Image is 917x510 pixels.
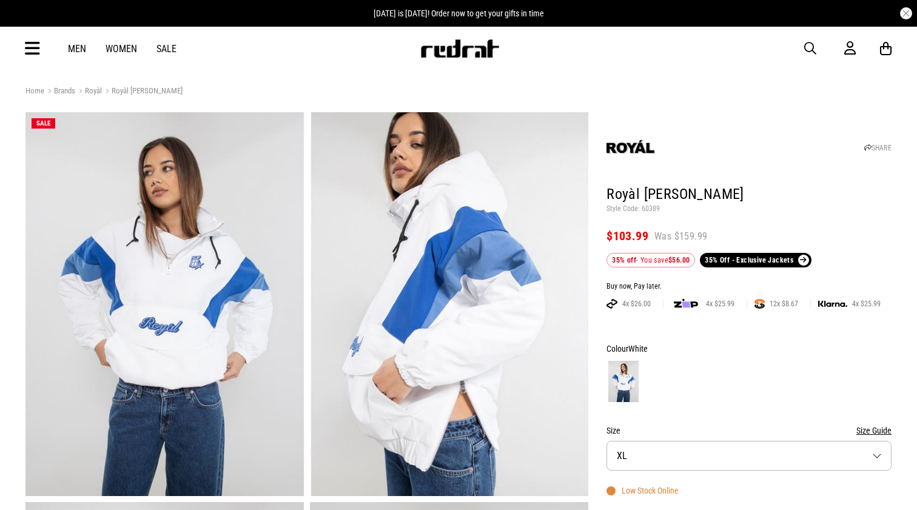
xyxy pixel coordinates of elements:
[606,253,695,267] div: - You save
[606,204,892,214] p: Style Code: 60389
[864,144,892,152] a: SHARE
[36,119,50,127] span: SALE
[628,344,648,354] span: White
[668,256,690,264] b: $56.00
[674,298,698,310] img: zip
[606,229,648,243] span: $103.99
[25,86,44,95] a: Home
[818,301,847,307] img: KLARNA
[606,299,617,309] img: AFTERPAY
[75,86,102,98] a: Royàl
[102,86,183,98] a: Royàl [PERSON_NAME]
[606,486,679,495] div: Low Stock Online
[606,122,655,171] img: Royàl
[106,43,137,55] a: Women
[754,299,765,309] img: SPLITPAY
[701,299,739,309] span: 4x $25.99
[374,8,544,18] span: [DATE] is [DATE]! Order now to get your gifts in time
[606,423,892,438] div: Size
[700,253,811,267] a: 35% Off - Exclusive Jackets
[606,282,892,292] div: Buy now, Pay later.
[310,112,588,496] img: Royàl Anorak Jacket in White
[765,299,803,309] span: 12x $8.67
[606,441,892,471] button: XL
[617,299,656,309] span: 4x $26.00
[612,256,636,264] b: 35% off
[420,39,500,58] img: Redrat logo
[654,230,707,243] span: Was $159.99
[856,423,892,438] button: Size Guide
[156,43,176,55] a: Sale
[606,341,892,356] div: Colour
[44,86,75,98] a: Brands
[606,185,892,204] h1: Royàl [PERSON_NAME]
[25,112,304,496] img: Royàl Anorak Jacket in White
[847,299,885,309] span: 4x $25.99
[68,43,86,55] a: Men
[608,361,639,402] img: White
[617,450,627,461] span: XL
